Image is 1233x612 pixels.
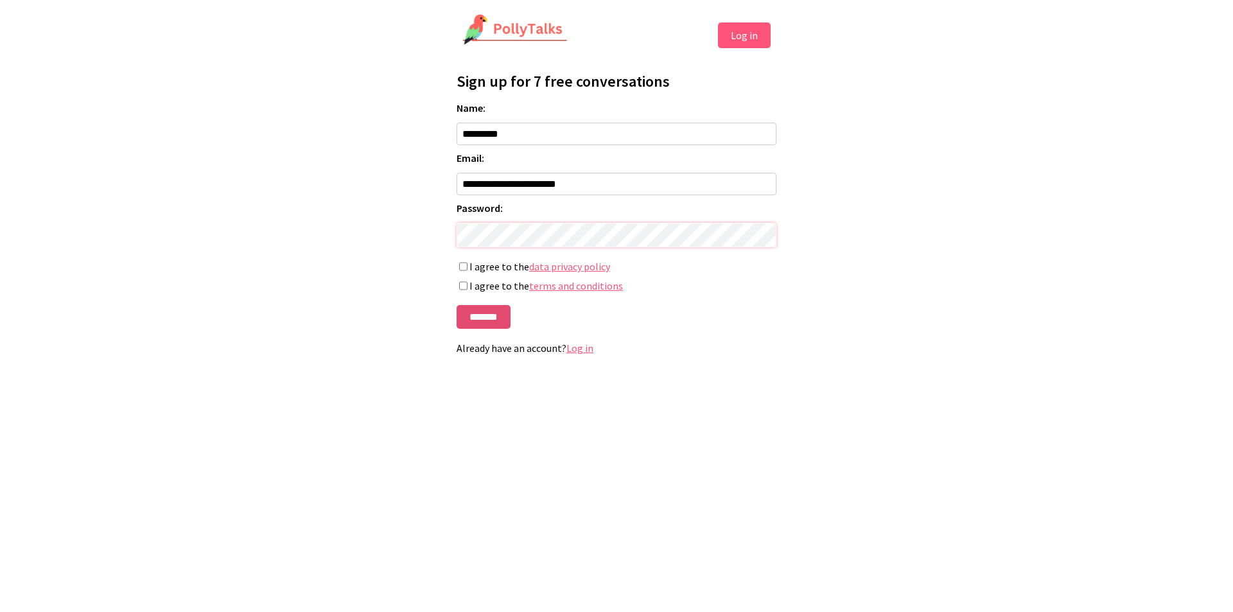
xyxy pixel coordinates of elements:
h1: Sign up for 7 free conversations [457,71,776,91]
label: I agree to the [457,279,776,292]
label: I agree to the [457,260,776,273]
label: Email: [457,152,776,164]
img: PollyTalks Logo [462,14,568,46]
a: Log in [566,342,593,354]
a: data privacy policy [529,260,610,273]
input: I agree to theterms and conditions [459,281,468,290]
label: Password: [457,202,776,214]
a: terms and conditions [529,279,623,292]
input: I agree to thedata privacy policy [459,262,468,271]
button: Log in [718,22,771,48]
label: Name: [457,101,776,114]
p: Already have an account? [457,342,776,354]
